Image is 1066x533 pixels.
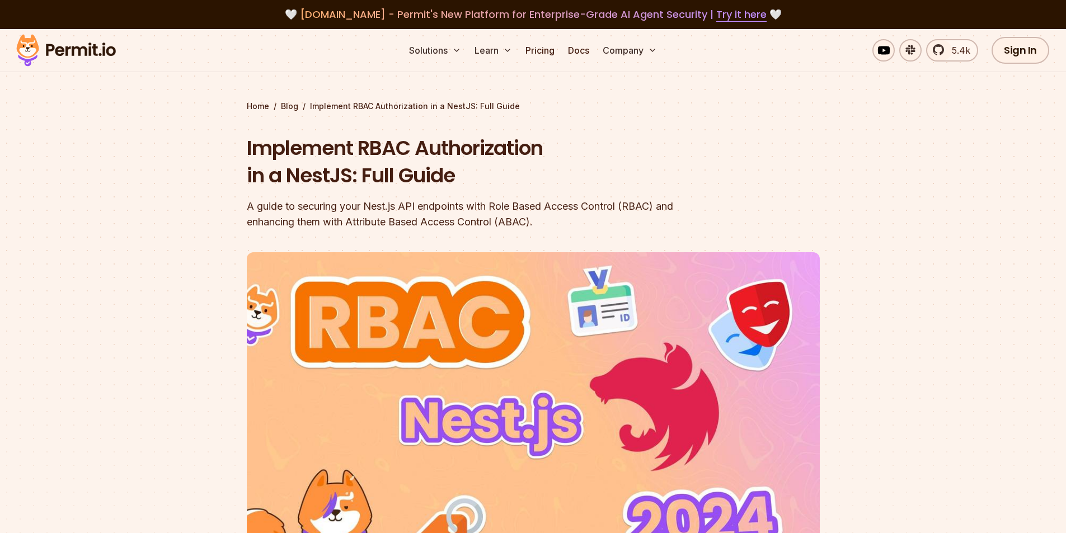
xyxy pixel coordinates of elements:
div: / / [247,101,820,112]
span: 5.4k [945,44,970,57]
a: Home [247,101,269,112]
a: Try it here [716,7,767,22]
a: Docs [563,39,594,62]
a: Blog [281,101,298,112]
img: Permit logo [11,31,121,69]
button: Company [598,39,661,62]
div: A guide to securing your Nest.js API endpoints with Role Based Access Control (RBAC) and enhancin... [247,199,677,230]
h1: Implement RBAC Authorization in a NestJS: Full Guide [247,134,677,190]
button: Learn [470,39,516,62]
a: Sign In [992,37,1049,64]
a: Pricing [521,39,559,62]
div: 🤍 🤍 [27,7,1039,22]
span: [DOMAIN_NAME] - Permit's New Platform for Enterprise-Grade AI Agent Security | [300,7,767,21]
button: Solutions [405,39,466,62]
a: 5.4k [926,39,978,62]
